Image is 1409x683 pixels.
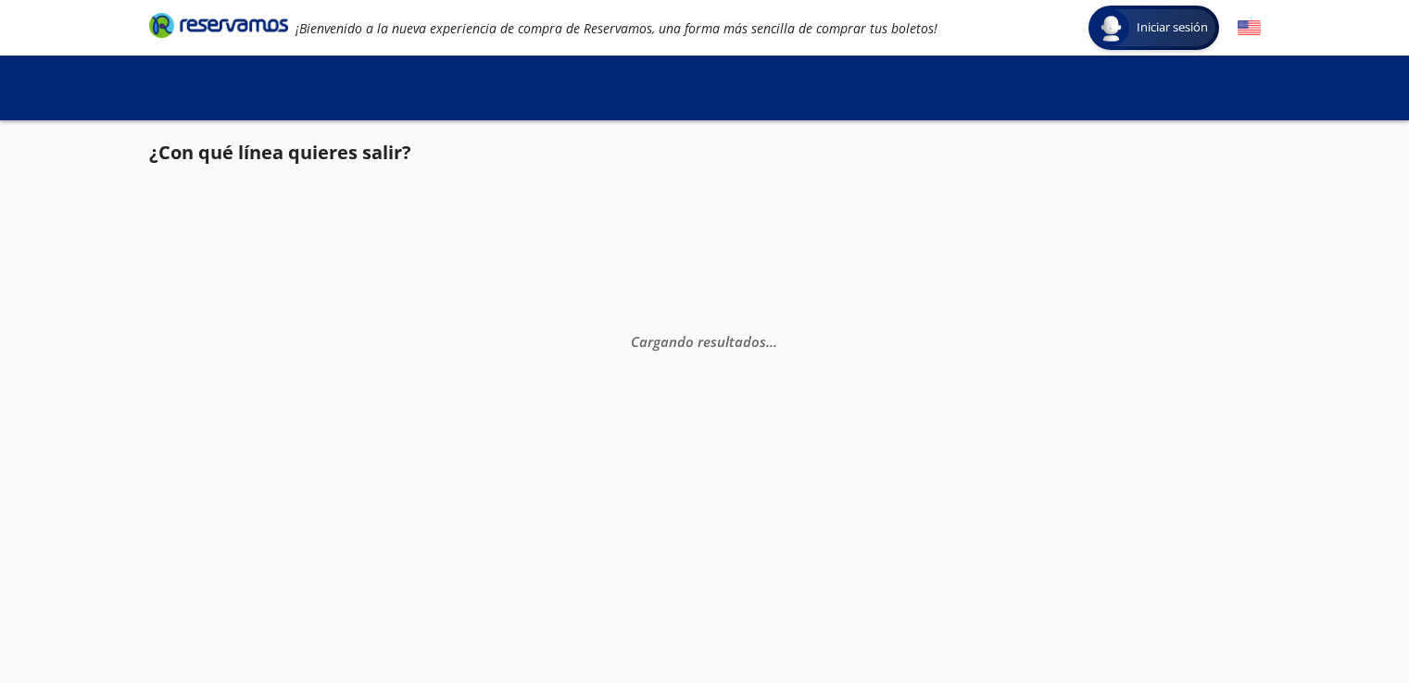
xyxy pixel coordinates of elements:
[766,332,770,351] span: .
[296,19,937,37] em: ¡Bienvenido a la nueva experiencia de compra de Reservamos, una forma más sencilla de comprar tus...
[149,11,288,44] a: Brand Logo
[1129,19,1215,37] span: Iniciar sesión
[149,11,288,39] i: Brand Logo
[631,332,777,351] em: Cargando resultados
[149,139,411,167] p: ¿Con qué línea quieres salir?
[1238,17,1261,40] button: English
[770,332,774,351] span: .
[774,332,777,351] span: .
